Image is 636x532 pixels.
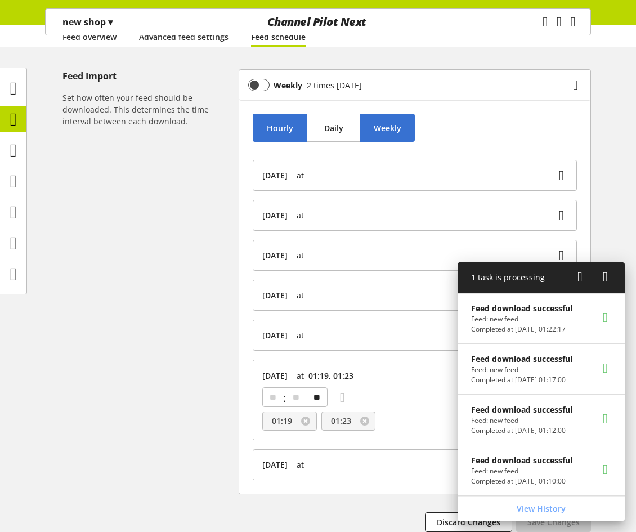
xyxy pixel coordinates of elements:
span: : [283,388,286,408]
a: Feed schedule [251,31,306,43]
b: Weekly [274,79,302,91]
span: Weekly [374,122,401,134]
button: Save Changes [516,512,591,532]
p: new shop [62,15,113,29]
p: Completed at Oct 11, 2025, 01:22:17 [471,324,572,334]
span: 01:19, 01:23 [308,370,353,382]
span: Hourly [267,122,293,134]
a: View History [460,499,622,518]
span: Discard Changes [437,516,500,528]
p: Feed: new feed [471,466,572,476]
span: at [297,370,304,382]
a: Advanced feed settings [139,31,229,43]
a: Feed download successfulFeed: new feedCompleted at [DATE] 01:10:00 [458,445,625,495]
button: Weekly [360,114,415,142]
a: Feed download successfulFeed: new feedCompleted at [DATE] 01:17:00 [458,344,625,394]
span: [DATE] [262,329,288,341]
span: [DATE] [262,169,288,181]
p: Feed download successful [471,353,572,365]
p: Completed at Oct 11, 2025, 01:17:00 [471,375,572,385]
span: ▾ [108,16,113,28]
span: 01:19 [272,415,292,427]
span: at [297,169,304,181]
a: Feed overview [62,31,117,43]
span: at [297,249,304,261]
a: Feed download successfulFeed: new feedCompleted at [DATE] 01:12:00 [458,395,625,445]
p: Feed download successful [471,302,572,314]
span: Save Changes [527,516,580,528]
span: [DATE] [262,459,288,471]
span: at [297,329,304,341]
a: Feed download successfulFeed: new feedCompleted at [DATE] 01:22:17 [458,293,625,343]
span: at [297,459,304,471]
p: Feed: new feed [471,415,572,426]
p: Completed at Oct 11, 2025, 01:10:00 [471,476,572,486]
p: Feed: new feed [471,314,572,324]
button: Hourly [253,114,307,142]
span: [DATE] [262,289,288,301]
p: Completed at Oct 11, 2025, 01:12:00 [471,426,572,436]
p: Feed download successful [471,404,572,415]
span: View History [517,503,566,515]
h6: Set how often your feed should be downloaded. This determines the time interval between each down... [62,92,234,127]
button: Discard Changes [425,512,512,532]
h5: Feed Import [62,69,234,83]
p: Feed download successful [471,454,572,466]
span: 01:23 [331,415,351,427]
span: [DATE] [262,370,288,382]
div: 2 times [DATE] [302,79,362,91]
button: Daily [307,114,361,142]
p: Feed: new feed [471,365,572,375]
span: Daily [324,122,343,134]
span: at [297,209,304,221]
nav: main navigation [45,8,591,35]
span: [DATE] [262,249,288,261]
span: at [297,289,304,301]
span: 1 task is processing [471,272,545,283]
span: [DATE] [262,209,288,221]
